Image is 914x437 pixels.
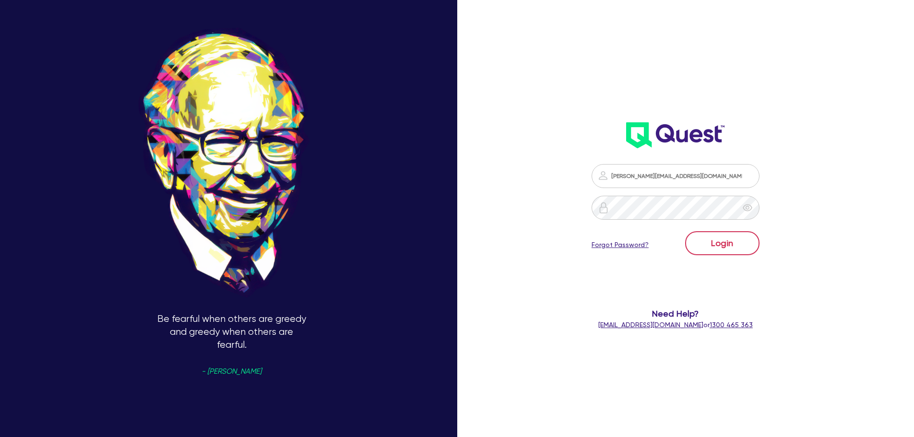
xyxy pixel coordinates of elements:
[202,368,261,375] span: - [PERSON_NAME]
[710,321,753,329] tcxspan: Call 1300 465 363 via 3CX
[626,122,724,148] img: wH2k97JdezQIQAAAABJRU5ErkJggg==
[598,321,753,329] span: or
[598,321,703,329] a: [EMAIL_ADDRESS][DOMAIN_NAME]
[592,240,649,250] a: Forgot Password?
[685,231,760,255] button: Login
[592,164,760,188] input: Email address
[743,203,752,213] span: eye
[553,307,798,320] span: Need Help?
[598,202,609,213] img: icon-password
[597,170,609,181] img: icon-password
